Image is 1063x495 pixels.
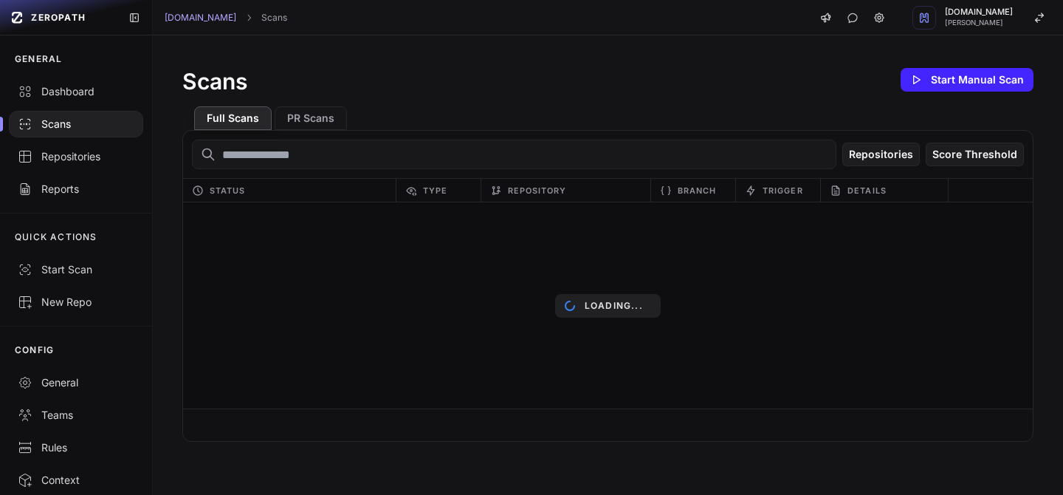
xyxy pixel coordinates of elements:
span: Status [210,182,246,199]
span: Repository [508,182,567,199]
p: CONFIG [15,344,54,356]
div: Start Scan [18,262,134,277]
p: Loading... [585,300,643,312]
span: Details [847,182,887,199]
span: [DOMAIN_NAME] [945,8,1013,16]
a: ZEROPATH [6,6,117,30]
div: Context [18,473,134,488]
div: Dashboard [18,84,134,99]
div: General [18,375,134,390]
button: Full Scans [194,106,272,130]
div: Reports [18,182,134,197]
div: Scans [18,117,134,132]
a: Scans [261,12,287,24]
p: GENERAL [15,53,62,65]
span: Trigger [763,182,803,199]
p: QUICK ACTIONS [15,231,97,243]
div: New Repo [18,295,134,310]
a: [DOMAIN_NAME] [165,12,236,24]
h1: Scans [182,68,247,95]
span: ZEROPATH [31,12,86,24]
button: Start Manual Scan [901,68,1033,92]
span: [PERSON_NAME] [945,19,1013,27]
div: Rules [18,440,134,455]
button: PR Scans [275,106,347,130]
svg: chevron right, [244,13,254,23]
span: Branch [678,182,717,199]
span: Type [423,182,447,199]
nav: breadcrumb [165,12,287,24]
button: Score Threshold [926,143,1024,166]
div: Repositories [18,149,134,164]
div: Teams [18,408,134,423]
button: Repositories [842,143,920,166]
